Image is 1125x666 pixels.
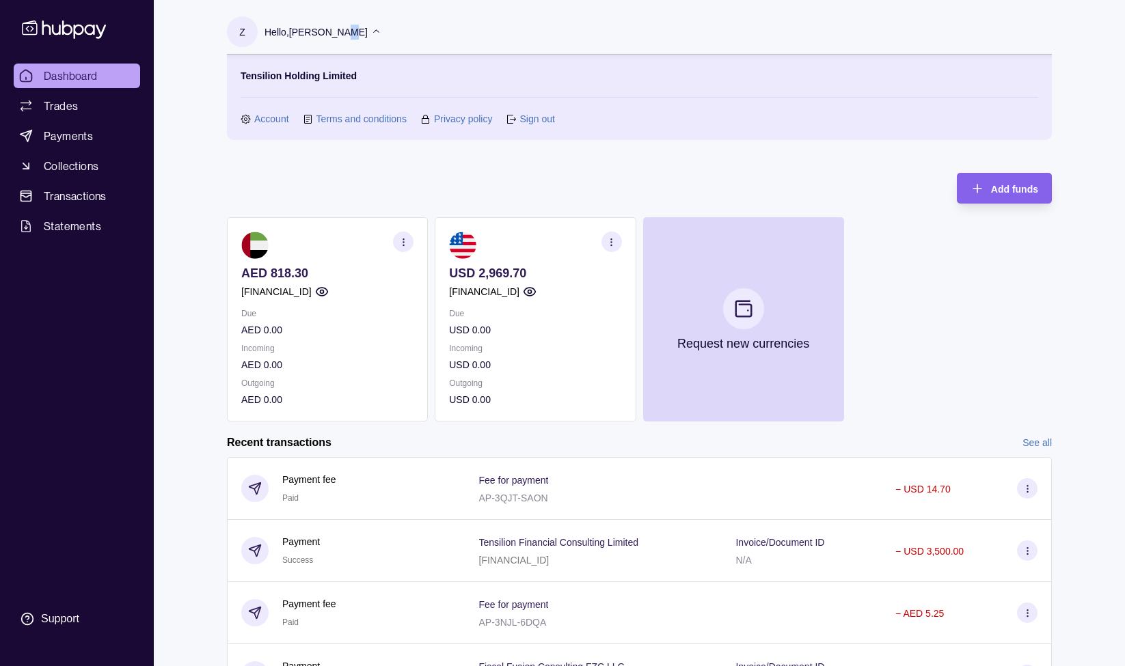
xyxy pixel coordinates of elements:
p: Fee for payment [479,475,549,486]
p: Outgoing [449,376,621,391]
p: USD 0.00 [449,392,621,407]
p: AP-3QJT-SAON [479,492,548,503]
p: Incoming [241,341,414,356]
p: [FINANCIAL_ID] [479,555,550,566]
p: AED 0.00 [241,322,414,337]
button: Request new currencies [643,217,844,421]
a: Dashboard [14,64,140,88]
a: Statements [14,214,140,238]
a: Support [14,605,140,633]
span: Dashboard [44,68,98,84]
span: Paid [282,493,299,503]
p: USD 0.00 [449,322,621,337]
p: Invoice/Document ID [735,537,824,548]
button: Add funds [957,173,1052,204]
p: Payment fee [282,472,336,487]
span: Collections [44,158,98,174]
span: Paid [282,618,299,627]
a: Account [254,111,289,126]
h2: Recent transactions [227,435,331,450]
a: See all [1022,435,1052,450]
p: USD 0.00 [449,357,621,372]
p: AED 818.30 [241,266,414,281]
p: Z [239,25,245,40]
p: Due [449,306,621,321]
a: Payments [14,124,140,148]
img: ae [241,232,269,259]
p: − USD 14.70 [895,484,951,495]
a: Transactions [14,184,140,208]
p: − USD 3,500.00 [895,546,964,557]
p: Payment [282,534,320,549]
img: us [449,232,476,259]
p: AED 0.00 [241,392,414,407]
a: Collections [14,154,140,178]
p: AP-3NJL-6DQA [479,617,547,628]
p: Due [241,306,414,321]
p: Hello, [PERSON_NAME] [265,25,368,40]
a: Terms and conditions [316,111,407,126]
p: [FINANCIAL_ID] [449,284,519,299]
a: Privacy policy [434,111,493,126]
p: Payment fee [282,596,336,611]
div: Support [41,611,79,626]
p: N/A [735,555,751,566]
p: Outgoing [241,376,414,391]
span: Success [282,555,313,565]
p: Tensilion Financial Consulting Limited [479,537,638,548]
p: Request new currencies [677,336,809,351]
p: Tensilion Holding Limited [241,68,357,83]
p: Fee for payment [479,599,549,610]
p: Incoming [449,341,621,356]
p: − AED 5.25 [895,608,944,619]
p: USD 2,969.70 [449,266,621,281]
a: Trades [14,94,140,118]
a: Sign out [519,111,554,126]
span: Statements [44,218,101,234]
p: [FINANCIAL_ID] [241,284,312,299]
span: Payments [44,128,93,144]
span: Transactions [44,188,107,204]
p: AED 0.00 [241,357,414,372]
span: Add funds [991,184,1038,195]
span: Trades [44,98,78,114]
